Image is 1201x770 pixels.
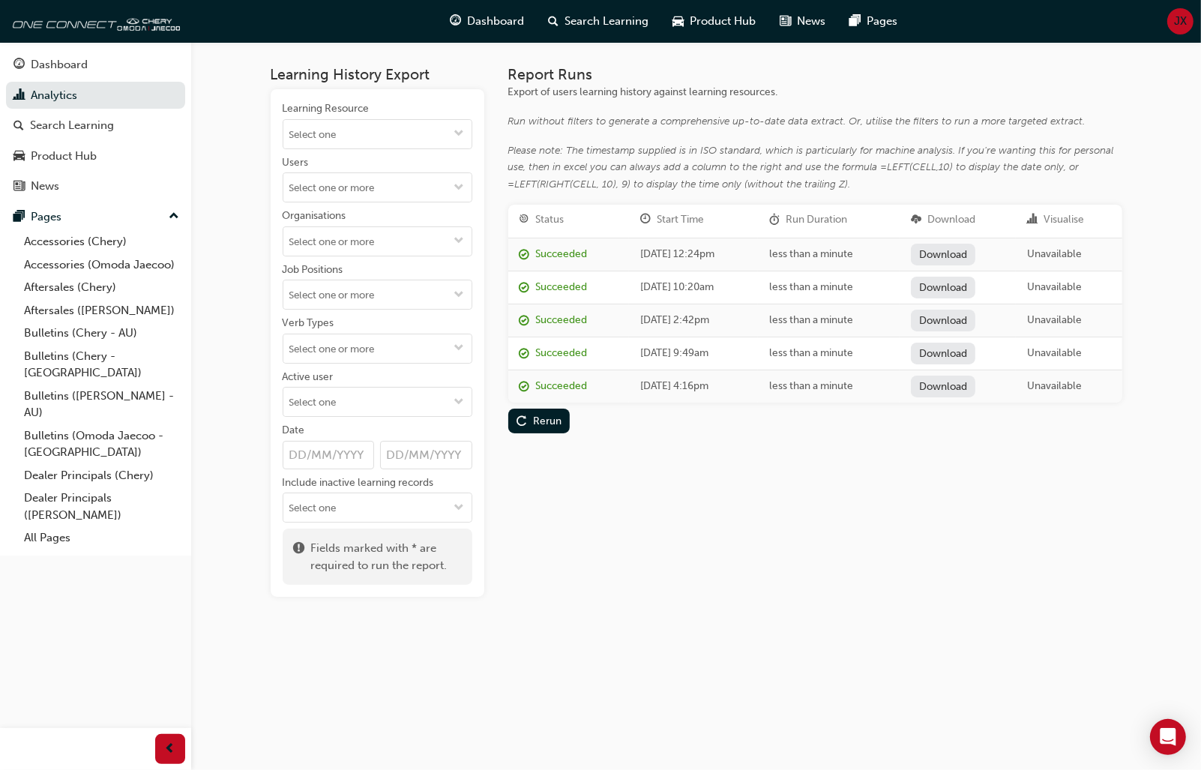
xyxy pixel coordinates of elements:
[6,203,185,231] button: Pages
[311,540,461,574] span: Fields marked with * are required to run the report.
[18,230,185,253] a: Accessories (Chery)
[536,6,660,37] a: search-iconSearch Learning
[448,280,472,309] button: toggle menu
[450,12,461,31] span: guage-icon
[13,150,25,163] span: car-icon
[769,378,888,395] div: less than a minute
[508,142,1122,193] div: Please note: The timestamp supplied is in ISO standard, which is particularly for machine analysi...
[867,13,897,30] span: Pages
[18,424,185,464] a: Bulletins (Omoda Jaecoo - [GEOGRAPHIC_DATA])
[533,415,562,427] div: Rerun
[837,6,909,37] a: pages-iconPages
[18,464,185,487] a: Dealer Principals (Chery)
[283,388,472,416] input: Active usertoggle menu
[1167,8,1194,34] button: JX
[18,487,185,526] a: Dealer Principals ([PERSON_NAME])
[18,526,185,550] a: All Pages
[1027,214,1038,226] span: chart-icon
[769,312,888,329] div: less than a minute
[911,343,976,364] a: Download
[640,279,747,296] div: [DATE] 10:20am
[657,211,704,229] div: Start Time
[520,348,530,361] span: report_succeeded-icon
[448,173,472,202] button: toggle menu
[660,6,768,37] a: car-iconProduct Hub
[283,120,472,148] input: Learning Resourcetoggle menu
[548,12,559,31] span: search-icon
[690,13,756,30] span: Product Hub
[1044,211,1084,229] div: Visualise
[454,397,465,409] span: down-icon
[520,214,530,226] span: target-icon
[283,227,472,256] input: Organisationstoggle menu
[13,211,25,224] span: pages-icon
[1027,313,1082,326] span: Unavailable
[13,89,25,103] span: chart-icon
[508,409,571,433] button: Rerun
[448,227,472,256] button: toggle menu
[7,6,180,36] img: oneconnect
[467,13,524,30] span: Dashboard
[780,12,791,31] span: news-icon
[768,6,837,37] a: news-iconNews
[283,155,309,170] div: Users
[448,388,472,416] button: toggle menu
[911,277,976,298] a: Download
[31,178,59,195] div: News
[536,345,588,362] div: Succeeded
[283,101,370,116] div: Learning Resource
[448,334,472,363] button: toggle menu
[1174,13,1187,30] span: JX
[454,289,465,302] span: down-icon
[536,211,565,229] div: Status
[520,282,530,295] span: report_succeeded-icon
[6,172,185,200] a: News
[18,322,185,345] a: Bulletins (Chery - AU)
[283,316,334,331] div: Verb Types
[797,13,825,30] span: News
[13,58,25,72] span: guage-icon
[6,82,185,109] a: Analytics
[18,345,185,385] a: Bulletins (Chery - [GEOGRAPHIC_DATA])
[640,378,747,395] div: [DATE] 4:16pm
[911,376,976,397] a: Download
[31,208,61,226] div: Pages
[520,249,530,262] span: report_succeeded-icon
[169,207,179,226] span: up-icon
[508,66,1122,83] h3: Report Runs
[769,279,888,296] div: less than a minute
[640,246,747,263] div: [DATE] 12:24pm
[911,214,921,226] span: download-icon
[448,493,472,522] button: toggle menu
[283,423,305,438] div: Date
[849,12,861,31] span: pages-icon
[13,119,24,133] span: search-icon
[283,173,472,202] input: Userstoggle menu
[454,235,465,248] span: down-icon
[786,211,847,229] div: Run Duration
[165,740,176,759] span: prev-icon
[769,214,780,226] span: duration-icon
[283,475,434,490] div: Include inactive learning records
[911,244,976,265] a: Download
[927,211,975,229] div: Download
[283,441,375,469] input: Date
[911,310,976,331] a: Download
[1027,247,1082,260] span: Unavailable
[454,182,465,195] span: down-icon
[283,208,346,223] div: Organisations
[536,246,588,263] div: Succeeded
[520,315,530,328] span: report_succeeded-icon
[380,441,472,469] input: Date
[30,117,114,134] div: Search Learning
[438,6,536,37] a: guage-iconDashboard
[536,279,588,296] div: Succeeded
[283,262,343,277] div: Job Positions
[565,13,648,30] span: Search Learning
[454,128,465,141] span: down-icon
[283,334,472,363] input: Verb Typestoggle menu
[18,385,185,424] a: Bulletins ([PERSON_NAME] - AU)
[6,112,185,139] a: Search Learning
